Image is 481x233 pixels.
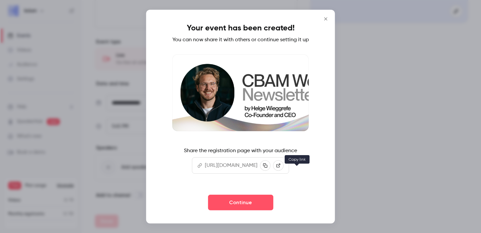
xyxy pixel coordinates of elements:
p: You can now share it with others or continue setting it up [172,36,309,44]
p: Share the registration page with your audience [184,147,297,154]
button: Continue [208,194,273,210]
p: [URL][DOMAIN_NAME] [205,161,258,169]
h1: Your event has been created! [187,23,294,33]
button: Close [319,12,332,26]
